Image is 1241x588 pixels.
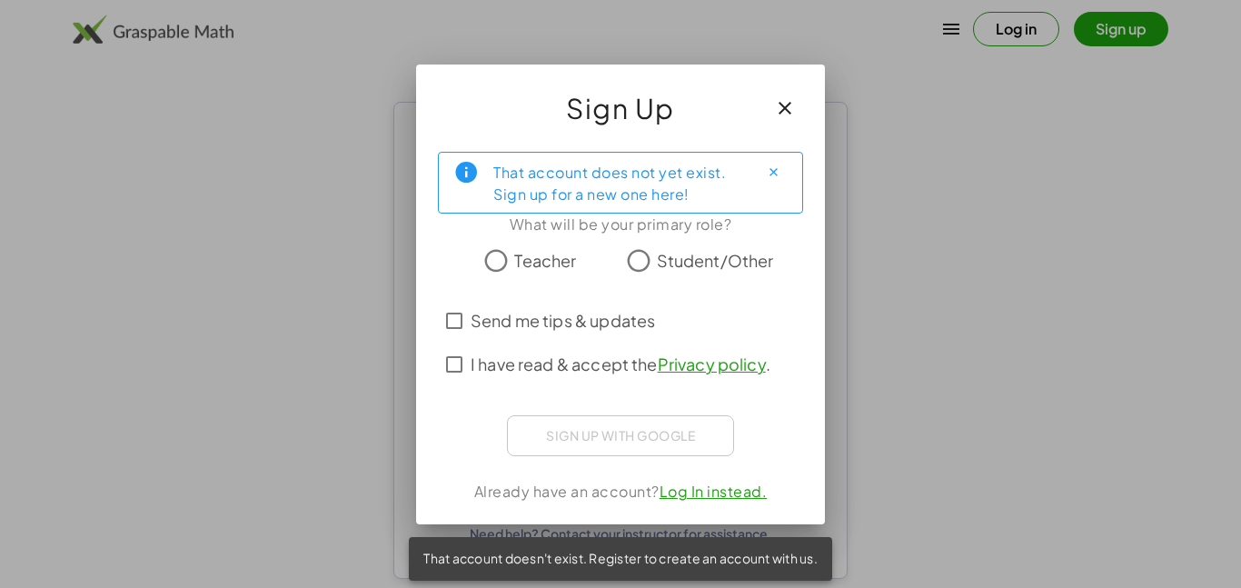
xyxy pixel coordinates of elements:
div: Already have an account? [438,481,803,503]
span: Teacher [514,248,576,273]
div: That account does not yet exist. Sign up for a new one here! [493,160,744,205]
div: That account doesn't exist. Register to create an account with us. [409,537,832,581]
div: What will be your primary role? [438,214,803,235]
button: Close [759,158,788,187]
a: Log In instead. [660,482,768,501]
span: Student/Other [657,248,774,273]
span: Sign Up [566,86,675,130]
span: Send me tips & updates [471,308,655,333]
a: Privacy policy [658,354,766,374]
span: I have read & accept the . [471,352,770,376]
